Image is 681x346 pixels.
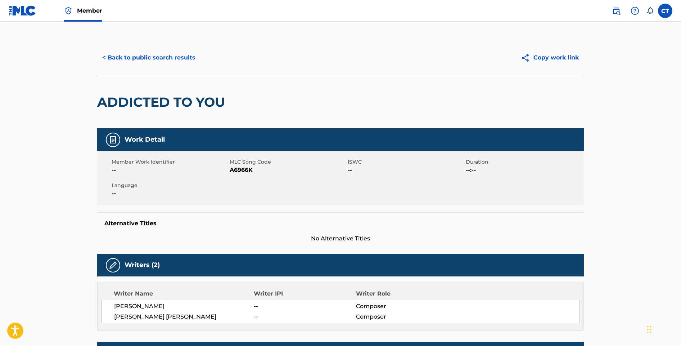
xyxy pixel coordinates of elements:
[254,302,356,311] span: --
[356,302,449,311] span: Composer
[114,312,254,321] span: [PERSON_NAME] [PERSON_NAME]
[356,312,449,321] span: Composer
[64,6,73,15] img: Top Rightsholder
[254,289,356,298] div: Writer IPI
[97,94,229,110] h2: ADDICTED TO YOU
[348,166,464,174] span: --
[647,319,651,340] div: Drag
[109,261,117,270] img: Writers
[658,4,672,18] div: User Menu
[612,6,621,15] img: search
[356,289,449,298] div: Writer Role
[631,6,639,15] img: help
[466,158,582,166] span: Duration
[646,7,654,14] div: Notifications
[230,158,346,166] span: MLC Song Code
[77,6,102,15] span: Member
[125,261,160,269] h5: Writers (2)
[645,311,681,346] iframe: Chat Widget
[112,166,228,174] span: --
[125,136,165,144] h5: Work Detail
[112,182,228,189] span: Language
[628,4,642,18] div: Help
[112,189,228,198] span: --
[9,5,36,16] img: MLC Logo
[97,49,200,67] button: < Back to public search results
[97,234,584,243] span: No Alternative Titles
[114,289,254,298] div: Writer Name
[348,158,464,166] span: ISWC
[109,136,117,144] img: Work Detail
[114,302,254,311] span: [PERSON_NAME]
[516,49,584,67] button: Copy work link
[521,53,533,62] img: Copy work link
[230,166,346,174] span: A6966K
[466,166,582,174] span: --:--
[609,4,623,18] a: Public Search
[661,230,681,288] iframe: Resource Center
[112,158,228,166] span: Member Work Identifier
[254,312,356,321] span: --
[104,220,577,227] h5: Alternative Titles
